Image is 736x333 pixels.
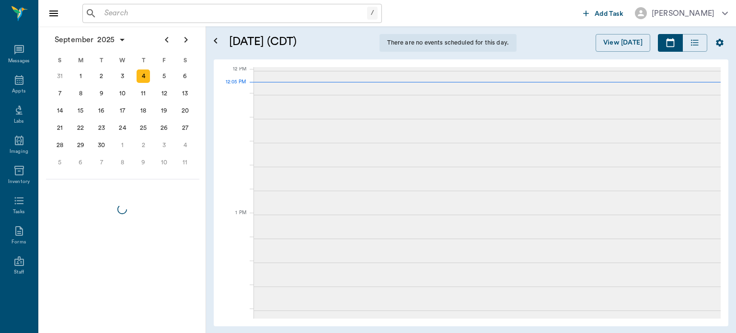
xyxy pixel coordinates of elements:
div: 12 PM [221,64,246,88]
div: Inventory [8,178,30,185]
button: [PERSON_NAME] [627,4,736,22]
button: Open calendar [210,23,221,59]
div: Monday, September 29, 2025 [74,138,87,152]
div: Appts [12,88,25,95]
div: Monday, September 1, 2025 [74,69,87,83]
button: Next page [176,30,195,49]
div: Sunday, September 7, 2025 [53,87,67,100]
div: Sunday, September 21, 2025 [53,121,67,135]
div: Tuesday, September 9, 2025 [95,87,108,100]
div: T [91,53,112,68]
div: Forms [11,239,26,246]
button: Previous page [157,30,176,49]
div: F [154,53,175,68]
button: September2025 [50,30,131,49]
div: Wednesday, October 8, 2025 [116,156,129,169]
div: Monday, September 8, 2025 [74,87,87,100]
div: S [174,53,195,68]
div: Friday, September 12, 2025 [158,87,171,100]
div: Sunday, September 28, 2025 [53,138,67,152]
div: Tuesday, September 30, 2025 [95,138,108,152]
div: Tuesday, October 7, 2025 [95,156,108,169]
span: September [53,33,95,46]
div: Wednesday, September 24, 2025 [116,121,129,135]
div: Friday, September 19, 2025 [158,104,171,117]
div: Saturday, September 6, 2025 [178,69,192,83]
div: S [49,53,70,68]
div: Imaging [10,148,28,155]
h5: [DATE] (CDT) [229,34,372,49]
div: Sunday, September 14, 2025 [53,104,67,117]
div: Tuesday, September 23, 2025 [95,121,108,135]
div: Wednesday, September 3, 2025 [116,69,129,83]
div: Tuesday, September 2, 2025 [95,69,108,83]
div: Monday, September 15, 2025 [74,104,87,117]
div: Monday, October 6, 2025 [74,156,87,169]
input: Search [101,7,367,20]
div: Saturday, October 4, 2025 [178,138,192,152]
div: Saturday, September 27, 2025 [178,121,192,135]
div: Saturday, October 11, 2025 [178,156,192,169]
div: Friday, September 26, 2025 [158,121,171,135]
div: Thursday, October 2, 2025 [137,138,150,152]
div: Saturday, September 13, 2025 [178,87,192,100]
div: Wednesday, September 17, 2025 [116,104,129,117]
div: Thursday, September 25, 2025 [137,121,150,135]
div: Tuesday, September 16, 2025 [95,104,108,117]
div: Labs [14,118,24,125]
div: Saturday, September 20, 2025 [178,104,192,117]
div: Friday, October 10, 2025 [158,156,171,169]
div: Today, Thursday, September 4, 2025 [137,69,150,83]
div: Monday, September 22, 2025 [74,121,87,135]
div: 1 PM [221,208,246,232]
div: W [112,53,133,68]
div: Tasks [13,208,25,216]
div: Friday, September 5, 2025 [158,69,171,83]
div: There are no events scheduled for this day. [379,34,517,52]
button: Add Task [579,4,627,22]
div: Sunday, October 5, 2025 [53,156,67,169]
div: Thursday, September 11, 2025 [137,87,150,100]
div: Sunday, August 31, 2025 [53,69,67,83]
div: Wednesday, October 1, 2025 [116,138,129,152]
div: Wednesday, September 10, 2025 [116,87,129,100]
div: / [367,7,378,20]
div: M [70,53,92,68]
div: Thursday, October 9, 2025 [137,156,150,169]
div: Thursday, September 18, 2025 [137,104,150,117]
div: [PERSON_NAME] [652,8,714,19]
button: Close drawer [44,4,63,23]
div: T [133,53,154,68]
div: Messages [8,57,30,65]
button: View [DATE] [596,34,650,52]
div: Staff [14,269,24,276]
span: 2025 [95,33,116,46]
div: Friday, October 3, 2025 [158,138,171,152]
